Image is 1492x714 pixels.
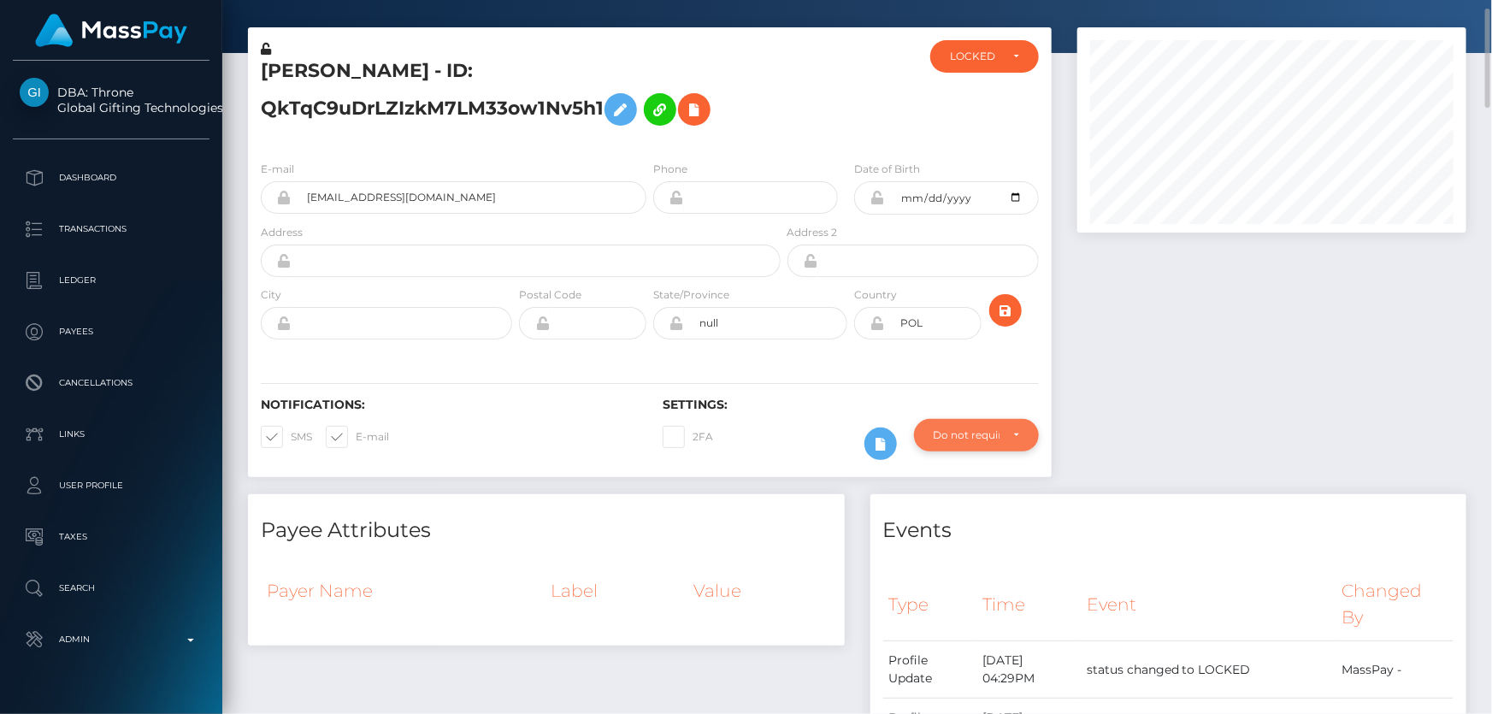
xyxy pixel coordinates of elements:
[261,162,294,177] label: E-mail
[1081,641,1336,699] td: status changed to LOCKED
[20,575,203,601] p: Search
[934,428,1000,442] div: Do not require
[883,568,977,640] th: Type
[261,516,832,546] h4: Payee Attributes
[883,516,1454,546] h4: Events
[13,208,209,251] a: Transactions
[20,627,203,652] p: Admin
[1336,568,1454,640] th: Changed By
[20,370,203,396] p: Cancellations
[663,398,1039,412] h6: Settings:
[977,641,1081,699] td: [DATE] 04:29PM
[930,40,1039,73] button: LOCKED
[35,14,187,47] img: MassPay Logo
[261,58,771,134] h5: [PERSON_NAME] - ID: QkTqC9uDrLZIzkM7LM33ow1Nv5h1
[261,426,312,448] label: SMS
[883,641,977,699] td: Profile Update
[653,162,687,177] label: Phone
[977,568,1081,640] th: Time
[854,162,920,177] label: Date of Birth
[13,516,209,558] a: Taxes
[854,287,897,303] label: Country
[13,362,209,404] a: Cancellations
[20,319,203,345] p: Payees
[261,398,637,412] h6: Notifications:
[950,50,1000,63] div: LOCKED
[13,413,209,456] a: Links
[20,165,203,191] p: Dashboard
[13,259,209,302] a: Ledger
[20,216,203,242] p: Transactions
[20,524,203,550] p: Taxes
[13,310,209,353] a: Payees
[1081,568,1336,640] th: Event
[20,78,49,107] img: Global Gifting Technologies Inc
[13,567,209,610] a: Search
[20,473,203,499] p: User Profile
[545,568,687,614] th: Label
[20,268,203,293] p: Ledger
[261,568,545,614] th: Payer Name
[653,287,729,303] label: State/Province
[663,426,713,448] label: 2FA
[20,422,203,447] p: Links
[787,225,838,240] label: Address 2
[261,225,303,240] label: Address
[261,287,281,303] label: City
[13,618,209,661] a: Admin
[13,85,209,115] span: DBA: Throne Global Gifting Technologies Inc
[13,156,209,199] a: Dashboard
[1336,641,1454,699] td: MassPay -
[687,568,832,614] th: Value
[519,287,581,303] label: Postal Code
[914,419,1039,451] button: Do not require
[326,426,389,448] label: E-mail
[13,464,209,507] a: User Profile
